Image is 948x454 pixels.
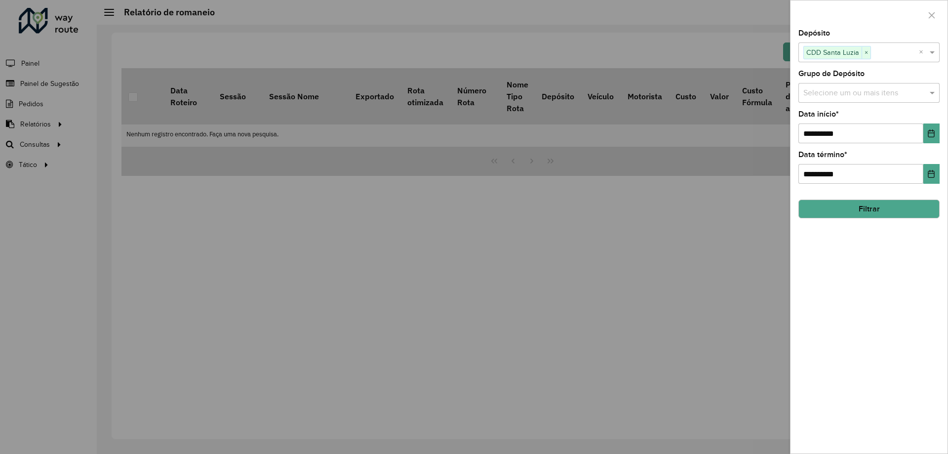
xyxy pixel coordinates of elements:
span: Clear all [919,46,927,58]
button: Filtrar [798,200,940,218]
label: Grupo de Depósito [798,68,865,80]
span: × [862,47,870,59]
label: Depósito [798,27,830,39]
label: Data término [798,149,847,161]
button: Choose Date [923,124,940,143]
label: Data início [798,108,839,120]
button: Choose Date [923,164,940,184]
span: CDD Santa Luzia [804,46,862,58]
